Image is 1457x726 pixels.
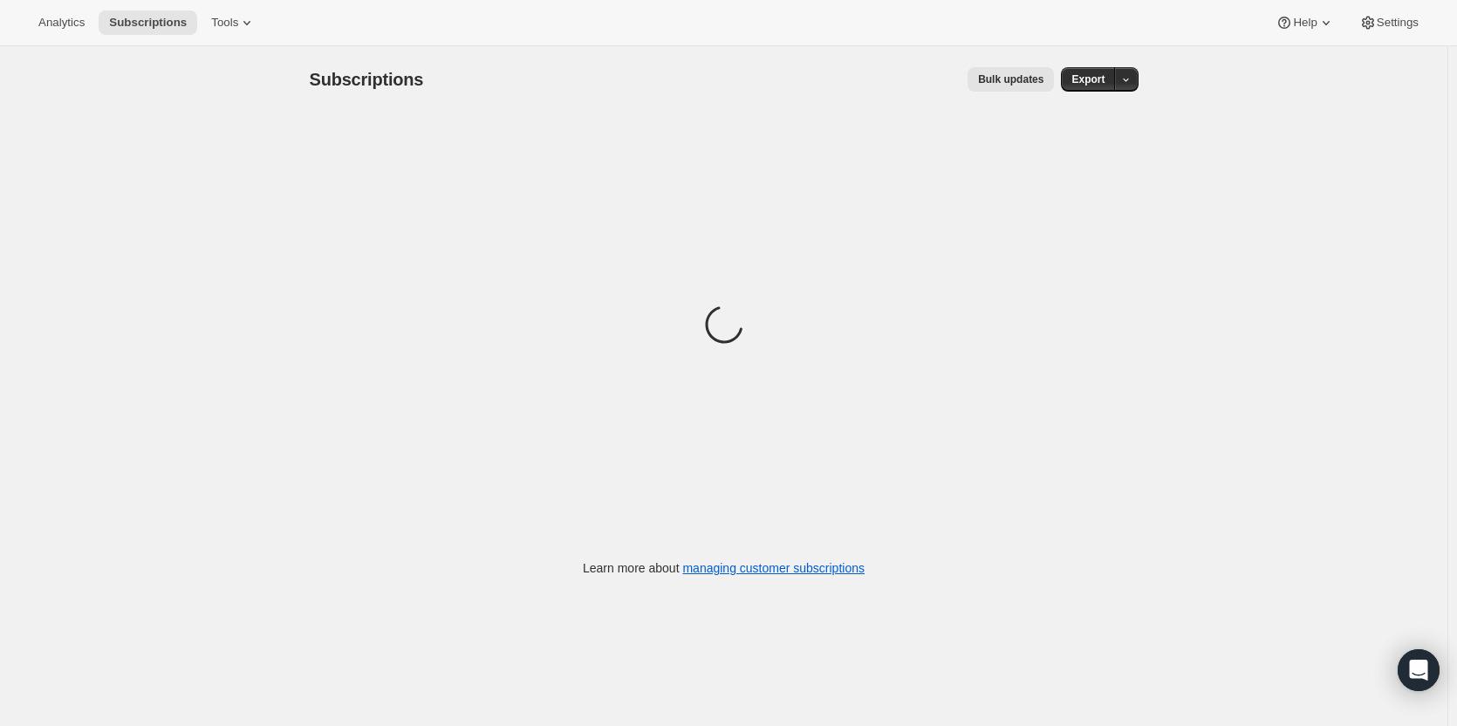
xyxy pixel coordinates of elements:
[1293,16,1317,30] span: Help
[211,16,238,30] span: Tools
[99,10,197,35] button: Subscriptions
[1061,67,1115,92] button: Export
[1377,16,1419,30] span: Settings
[1398,649,1440,691] div: Open Intercom Messenger
[1265,10,1344,35] button: Help
[38,16,85,30] span: Analytics
[1349,10,1429,35] button: Settings
[1071,72,1105,86] span: Export
[978,72,1043,86] span: Bulk updates
[310,70,424,89] span: Subscriptions
[201,10,266,35] button: Tools
[583,559,865,577] p: Learn more about
[682,561,865,575] a: managing customer subscriptions
[28,10,95,35] button: Analytics
[968,67,1054,92] button: Bulk updates
[109,16,187,30] span: Subscriptions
